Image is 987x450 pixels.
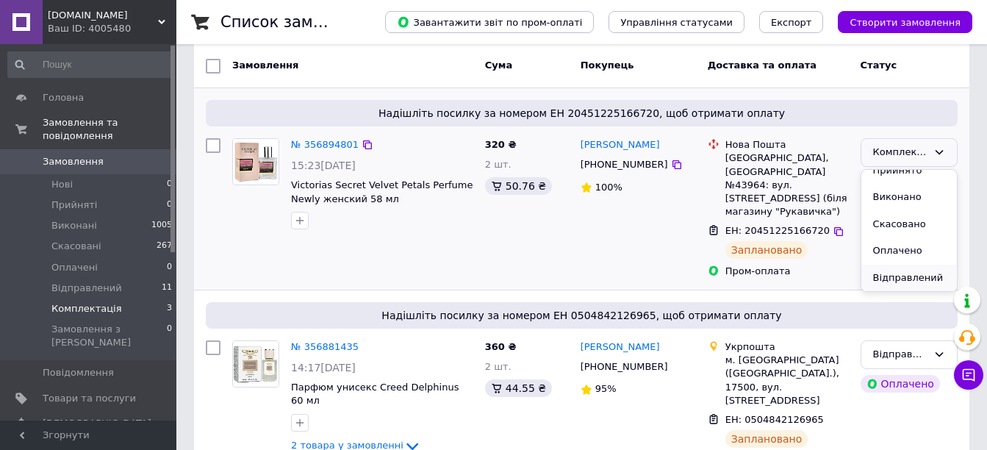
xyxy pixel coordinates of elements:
span: Aromatic.com.ua [48,9,158,22]
li: Виконано [861,184,957,211]
div: Відправлений [873,347,927,362]
span: Замовлення [232,60,298,71]
span: 2 шт. [485,159,512,170]
span: 320 ₴ [485,139,517,150]
span: 11 [162,282,172,295]
span: Головна [43,91,84,104]
span: Замовлення з [PERSON_NAME] [51,323,167,349]
li: Скасовано [861,211,957,238]
span: Експорт [771,17,812,28]
span: 0 [167,261,172,274]
span: ЕН: 20451225166720 [725,225,830,236]
div: м. [GEOGRAPHIC_DATA] ([GEOGRAPHIC_DATA].), 17500, вул. [STREET_ADDRESS] [725,354,849,407]
div: Нова Пошта [725,138,849,151]
div: Укрпошта [725,340,849,354]
span: Замовлення та повідомлення [43,116,176,143]
span: [PHONE_NUMBER] [581,159,668,170]
span: 3 [167,302,172,315]
span: Повідомлення [43,366,114,379]
span: [PHONE_NUMBER] [581,361,668,372]
span: 100% [595,182,622,193]
span: 0 [167,199,172,212]
span: Надішліть посилку за номером ЕН 0504842126965, щоб отримати оплату [212,308,952,323]
button: Завантажити звіт по пром-оплаті [385,11,594,33]
span: Виконані [51,219,97,232]
div: Ваш ID: 4005480 [48,22,176,35]
span: Завантажити звіт по пром-оплаті [397,15,582,29]
a: [PERSON_NAME] [581,340,660,354]
span: 14:17[DATE] [291,362,356,374]
li: Відправлений [861,265,957,292]
span: Оплачені [51,261,98,274]
span: Прийняті [51,199,97,212]
span: 267 [157,240,172,253]
button: Експорт [759,11,824,33]
span: 15:23[DATE] [291,160,356,171]
span: Надішліть посилку за номером ЕН 20451225166720, щоб отримати оплату [212,106,952,121]
a: № 356881435 [291,341,359,352]
div: [GEOGRAPHIC_DATA], [GEOGRAPHIC_DATA] №43964: вул. [STREET_ADDRESS] (біля магазину "Рукавичка") [725,151,849,218]
span: 1005 [151,219,172,232]
span: 360 ₴ [485,341,517,352]
span: 95% [595,383,617,394]
div: 44.55 ₴ [485,379,552,397]
span: Товари та послуги [43,392,136,405]
div: 50.76 ₴ [485,177,552,195]
h1: Список замовлень [220,13,370,31]
a: Victorias Secret Velvet Petals Perfume Newly женский 58 мл [291,179,473,204]
img: Фото товару [233,139,279,185]
span: Скасовані [51,240,101,253]
a: № 356894801 [291,139,359,150]
span: [DEMOGRAPHIC_DATA] [43,417,151,430]
span: Відправлений [51,282,122,295]
div: Заплановано [725,430,808,448]
a: [PERSON_NAME] [581,138,660,152]
div: Пром-оплата [725,265,849,278]
span: Нові [51,178,73,191]
span: Управління статусами [620,17,733,28]
input: Пошук [7,51,173,78]
div: Оплачено [861,375,940,393]
span: 0 [167,323,172,349]
button: Створити замовлення [838,11,972,33]
button: Управління статусами [609,11,744,33]
span: Створити замовлення [850,17,961,28]
li: Оплачено [861,238,957,265]
a: Парфюм унисекс Creed Delphinus 60 мл [291,382,459,407]
li: Прийнято [861,157,957,185]
div: Комплектація [873,145,927,160]
span: Комплектація [51,302,121,315]
span: 2 шт. [485,361,512,372]
div: Заплановано [725,241,808,259]
span: Замовлення [43,155,104,168]
a: Фото товару [232,138,279,185]
a: Створити замовлення [823,16,972,27]
span: ЕН: 0504842126965 [725,414,824,425]
a: Фото товару [232,340,279,387]
button: Чат з покупцем [954,360,983,390]
img: Фото товару [233,341,279,387]
span: Статус [861,60,897,71]
span: 0 [167,178,172,191]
